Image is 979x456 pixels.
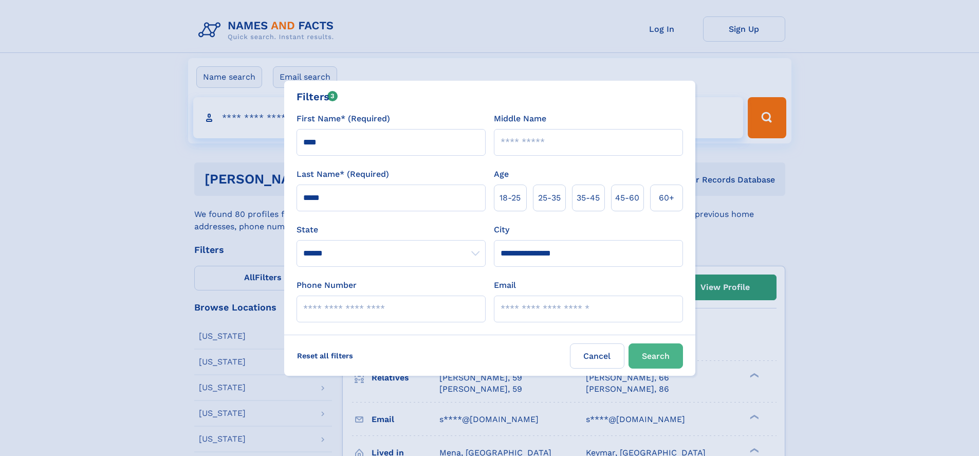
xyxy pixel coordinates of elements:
span: 45‑60 [615,192,639,204]
span: 60+ [659,192,674,204]
span: 18‑25 [500,192,521,204]
span: 25‑35 [538,192,561,204]
label: State [297,224,486,236]
label: Age [494,168,509,180]
label: First Name* (Required) [297,113,390,125]
label: Phone Number [297,279,357,291]
label: Cancel [570,343,624,369]
label: Reset all filters [290,343,360,368]
button: Search [629,343,683,369]
label: Last Name* (Required) [297,168,389,180]
label: Middle Name [494,113,546,125]
span: 35‑45 [577,192,600,204]
label: Email [494,279,516,291]
label: City [494,224,509,236]
div: Filters [297,89,338,104]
